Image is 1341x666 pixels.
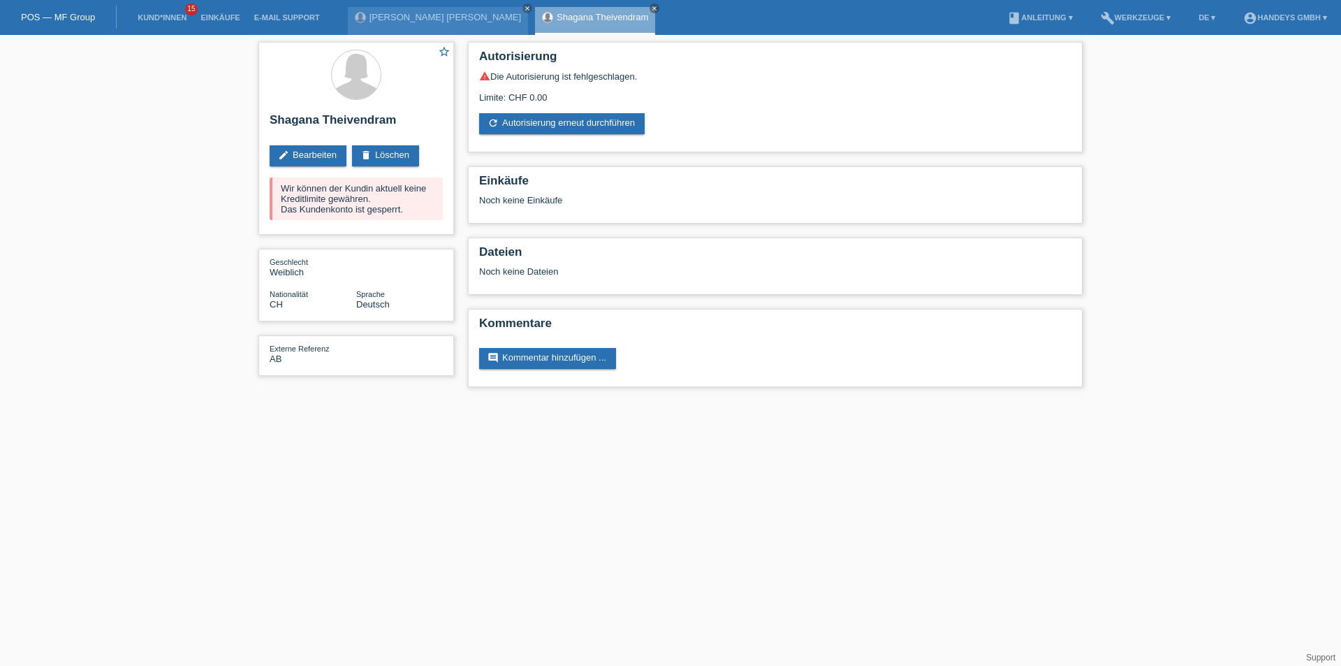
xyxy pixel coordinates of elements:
a: buildWerkzeuge ▾ [1094,13,1178,22]
span: Deutsch [356,299,390,310]
a: refreshAutorisierung erneut durchführen [479,113,645,134]
h2: Dateien [479,245,1071,266]
i: edit [278,150,289,161]
h2: Einkäufe [479,174,1071,195]
a: commentKommentar hinzufügen ... [479,348,616,369]
i: refresh [488,117,499,129]
div: AB [270,343,356,364]
i: account_circle [1243,11,1257,25]
div: Noch keine Dateien [479,266,906,277]
span: Nationalität [270,290,308,298]
a: Support [1306,653,1335,663]
a: E-Mail Support [247,13,327,22]
i: close [524,5,531,12]
i: warning [479,71,490,82]
span: Geschlecht [270,258,308,266]
i: close [651,5,658,12]
a: account_circleHandeys GmbH ▾ [1236,13,1334,22]
span: Schweiz [270,299,283,310]
i: star_border [438,45,450,58]
h2: Kommentare [479,317,1071,338]
h2: Shagana Theivendram [270,113,443,134]
a: POS — MF Group [21,12,95,22]
span: Sprache [356,290,385,298]
a: close [522,3,532,13]
i: build [1101,11,1115,25]
a: Kund*innen [131,13,193,22]
i: delete [360,150,372,161]
a: DE ▾ [1192,13,1222,22]
a: [PERSON_NAME] [PERSON_NAME] [369,12,521,22]
h2: Autorisierung [479,50,1071,71]
a: star_border [438,45,450,60]
div: Wir können der Kundin aktuell keine Kreditlimite gewähren. Das Kundenkonto ist gesperrt. [270,178,443,220]
div: Noch keine Einkäufe [479,195,1071,216]
div: Die Autorisierung ist fehlgeschlagen. [479,71,1071,82]
a: Shagana Theivendram [557,12,648,22]
span: Externe Referenz [270,345,330,353]
div: Weiblich [270,256,356,277]
a: bookAnleitung ▾ [1000,13,1079,22]
a: editBearbeiten [270,145,346,166]
div: Limite: CHF 0.00 [479,82,1071,103]
a: deleteLöschen [352,145,419,166]
a: close [650,3,659,13]
i: comment [488,352,499,363]
a: Einkäufe [193,13,247,22]
i: book [1007,11,1021,25]
span: 15 [185,3,198,15]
